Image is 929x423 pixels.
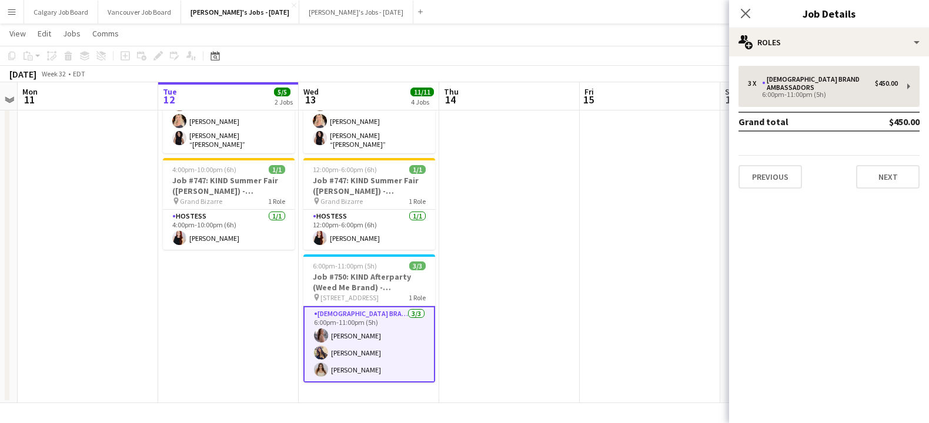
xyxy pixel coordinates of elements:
span: 1/1 [409,165,426,174]
h3: Job Details [729,6,929,21]
app-job-card: 12:00pm-6:00pm (6h)1/1Job #747: KIND Summer Fair ([PERSON_NAME]) - [GEOGRAPHIC_DATA] Grand Bizarr... [303,158,435,250]
app-card-role: [DEMOGRAPHIC_DATA] Brand Ambassadors3/36:00pm-11:00pm (5h)[PERSON_NAME][PERSON_NAME][PERSON_NAME] [303,306,435,382]
span: View [9,28,26,39]
button: Next [856,165,920,189]
div: Roles [729,28,929,56]
app-card-role: Hostess1/112:00pm-6:00pm (6h)[PERSON_NAME] [303,210,435,250]
button: Previous [738,165,802,189]
td: Grand total [738,112,850,131]
span: 13 [302,93,319,106]
div: [DEMOGRAPHIC_DATA] Brand Ambassadors [762,75,875,92]
span: 11 [21,93,38,106]
span: 1 Role [268,197,285,206]
span: Fri [584,86,594,97]
span: Jobs [63,28,81,39]
span: Thu [444,86,459,97]
a: View [5,26,31,41]
div: $450.00 [875,79,898,88]
span: Wed [303,86,319,97]
span: Tue [163,86,177,97]
h3: Job #747: KIND Summer Fair ([PERSON_NAME]) - [GEOGRAPHIC_DATA] [303,175,435,196]
h3: Job #747: KIND Summer Fair ([PERSON_NAME]) - [GEOGRAPHIC_DATA] [163,175,295,196]
div: 2 Jobs [275,98,293,106]
span: 14 [442,93,459,106]
span: 1/1 [269,165,285,174]
a: Comms [88,26,123,41]
div: 4 Jobs [411,98,433,106]
span: 15 [583,93,594,106]
button: [PERSON_NAME]'s Jobs - [DATE] [181,1,299,23]
span: Sat [725,86,738,97]
app-card-role: Hostess1/14:00pm-10:00pm (6h)[PERSON_NAME] [163,210,295,250]
button: Calgary Job Board [24,1,98,23]
app-job-card: 4:00pm-10:00pm (6h)1/1Job #747: KIND Summer Fair ([PERSON_NAME]) - [GEOGRAPHIC_DATA] Grand Bizarr... [163,158,295,250]
span: Edit [38,28,51,39]
button: Vancouver Job Board [98,1,181,23]
span: 12:00pm-6:00pm (6h) [313,165,377,174]
a: Edit [33,26,56,41]
td: $450.00 [850,112,920,131]
span: 16 [723,93,738,106]
div: 3 x [748,79,762,88]
span: 6:00pm-11:00pm (5h) [313,261,377,270]
h3: Job #750: KIND Afterparty (Weed Me Brand) - [GEOGRAPHIC_DATA] [303,271,435,293]
span: 5/5 [274,88,290,96]
span: Grand Bizarre [320,197,363,206]
span: 1 Role [409,197,426,206]
div: [DATE] [9,68,36,80]
app-job-card: 6:00pm-11:00pm (5h)3/3Job #750: KIND Afterparty (Weed Me Brand) - [GEOGRAPHIC_DATA] [STREET_ADDRE... [303,254,435,382]
span: 4:00pm-10:00pm (6h) [172,165,236,174]
span: Week 32 [39,69,68,78]
a: Jobs [58,26,85,41]
span: [STREET_ADDRESS] [320,293,379,302]
div: EDT [73,69,85,78]
span: Comms [92,28,119,39]
span: Grand Bizarre [180,197,222,206]
div: 6:00pm-11:00pm (5h) [748,92,898,98]
span: 3/3 [409,261,426,270]
span: 11/11 [410,88,434,96]
span: 12 [161,93,177,106]
button: [PERSON_NAME]'s Jobs - [DATE] [299,1,413,23]
span: 1 Role [409,293,426,302]
span: Mon [22,86,38,97]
